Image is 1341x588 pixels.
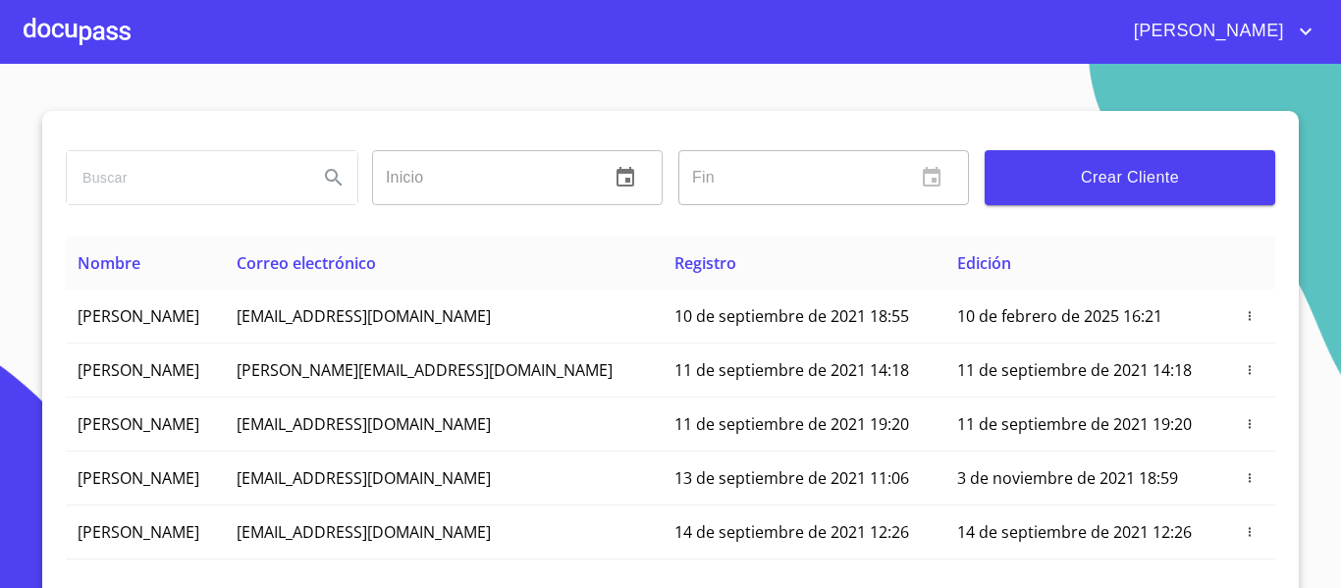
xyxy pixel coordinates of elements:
span: 11 de septiembre de 2021 19:20 [674,413,909,435]
span: 11 de septiembre de 2021 14:18 [957,359,1192,381]
span: [EMAIL_ADDRESS][DOMAIN_NAME] [237,305,491,327]
span: Nombre [78,252,140,274]
span: [PERSON_NAME] [78,467,199,489]
span: Correo electrónico [237,252,376,274]
span: [PERSON_NAME] [78,413,199,435]
span: [EMAIL_ADDRESS][DOMAIN_NAME] [237,521,491,543]
input: search [67,151,302,204]
span: 10 de febrero de 2025 16:21 [957,305,1162,327]
span: [EMAIL_ADDRESS][DOMAIN_NAME] [237,413,491,435]
span: [PERSON_NAME] [78,305,199,327]
span: [PERSON_NAME] [1119,16,1294,47]
span: [PERSON_NAME][EMAIL_ADDRESS][DOMAIN_NAME] [237,359,613,381]
span: [EMAIL_ADDRESS][DOMAIN_NAME] [237,467,491,489]
span: 10 de septiembre de 2021 18:55 [674,305,909,327]
button: Search [310,154,357,201]
span: Registro [674,252,736,274]
span: 14 de septiembre de 2021 12:26 [957,521,1192,543]
span: 11 de septiembre de 2021 19:20 [957,413,1192,435]
span: [PERSON_NAME] [78,521,199,543]
span: 14 de septiembre de 2021 12:26 [674,521,909,543]
button: Crear Cliente [985,150,1275,205]
span: 13 de septiembre de 2021 11:06 [674,467,909,489]
span: 3 de noviembre de 2021 18:59 [957,467,1178,489]
span: Crear Cliente [1000,164,1260,191]
button: account of current user [1119,16,1317,47]
span: 11 de septiembre de 2021 14:18 [674,359,909,381]
span: Edición [957,252,1011,274]
span: [PERSON_NAME] [78,359,199,381]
